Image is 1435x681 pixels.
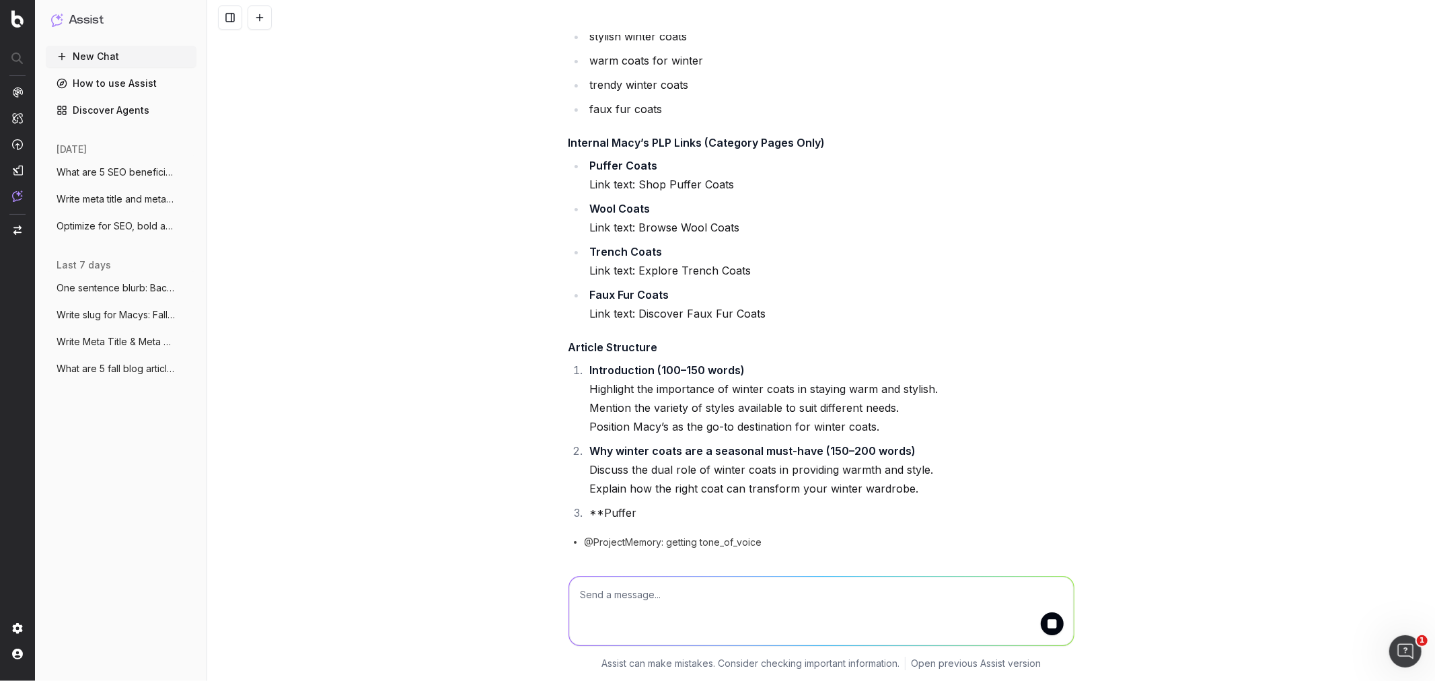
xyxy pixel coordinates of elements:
[57,362,175,375] span: What are 5 fall blog articles that cover
[51,13,63,26] img: Assist
[568,339,1074,355] h4: Article Structure
[1417,635,1428,646] span: 1
[590,245,663,258] strong: Trench Coats
[586,156,1074,194] li: Link text: Shop Puffer Coats
[46,162,196,183] button: What are 5 SEO beneficial blog post topi
[12,649,23,659] img: My account
[590,159,658,172] strong: Puffer Coats
[11,10,24,28] img: Botify logo
[12,112,23,124] img: Intelligence
[12,165,23,176] img: Studio
[46,304,196,326] button: Write slug for Macys: Fall Entryway Deco
[568,135,1074,151] h4: Internal Macy’s PLP Links (Category Pages Only)
[57,335,175,349] span: Write Meta Title & Meta Description for
[46,46,196,67] button: New Chat
[601,657,899,670] p: Assist can make mistakes. Consider checking important information.
[586,75,1074,94] li: trendy winter coats
[12,87,23,98] img: Analytics
[586,27,1074,46] li: stylish winter coats
[57,143,87,156] span: [DATE]
[57,308,175,322] span: Write slug for Macys: Fall Entryway Deco
[911,657,1041,670] a: Open previous Assist version
[585,536,762,549] span: @ProjectMemory: getting tone_of_voice
[586,285,1074,323] li: Link text: Discover Faux Fur Coats
[69,11,104,30] h1: Assist
[12,623,23,634] img: Setting
[46,358,196,380] button: What are 5 fall blog articles that cover
[586,100,1074,118] li: faux fur coats
[46,73,196,94] a: How to use Assist
[57,192,175,206] span: Write meta title and meta descrion for K
[590,202,651,215] strong: Wool Coats
[1389,635,1422,668] iframe: Intercom live chat
[586,242,1074,280] li: Link text: Explore Trench Coats
[46,100,196,121] a: Discover Agents
[586,199,1074,237] li: Link text: Browse Wool Coats
[46,277,196,299] button: One sentence blurb: Back-to-School Morni
[586,51,1074,70] li: warm coats for winter
[586,361,1074,436] li: Highlight the importance of winter coats in staying warm and stylish. Mention the variety of styl...
[590,444,916,458] strong: Why winter coats are a seasonal must-have (150–200 words)
[46,331,196,353] button: Write Meta Title & Meta Description for
[12,139,23,150] img: Activation
[590,363,745,377] strong: Introduction (100–150 words)
[57,219,175,233] span: Optimize for SEO, bold any changes made:
[590,288,669,301] strong: Faux Fur Coats
[46,215,196,237] button: Optimize for SEO, bold any changes made:
[12,190,23,202] img: Assist
[57,166,175,179] span: What are 5 SEO beneficial blog post topi
[46,188,196,210] button: Write meta title and meta descrion for K
[57,281,175,295] span: One sentence blurb: Back-to-School Morni
[57,258,111,272] span: last 7 days
[586,441,1074,498] li: Discuss the dual role of winter coats in providing warmth and style. Explain how the right coat c...
[13,225,22,235] img: Switch project
[51,11,191,30] button: Assist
